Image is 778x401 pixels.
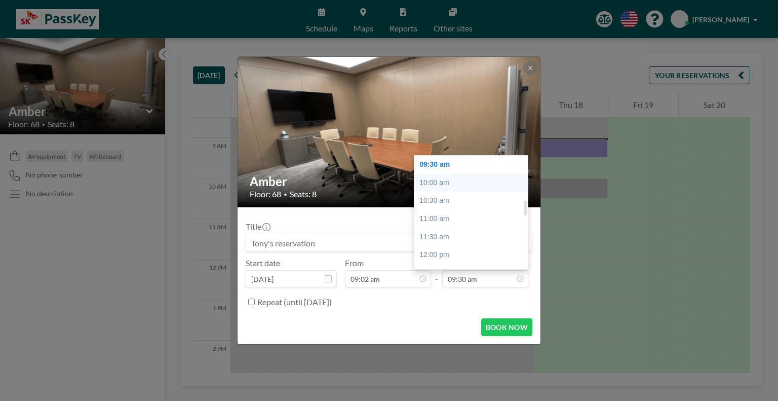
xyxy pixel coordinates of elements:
div: 10:30 am [414,192,533,210]
div: 11:30 am [414,228,533,246]
div: 11:00 am [414,210,533,228]
label: Start date [246,258,280,268]
label: Repeat (until [DATE]) [257,297,332,307]
span: Seats: 8 [290,189,317,199]
div: 09:30 am [414,156,533,174]
button: BOOK NOW [481,318,532,336]
div: 12:00 pm [414,246,533,264]
div: 12:30 pm [414,264,533,282]
span: Floor: 68 [250,189,281,199]
span: - [435,262,438,284]
span: • [284,191,287,198]
div: 10:00 am [414,174,533,192]
img: 537.gif [238,39,541,225]
label: Title [246,222,269,232]
h2: Amber [250,174,529,189]
label: From [345,258,364,268]
input: Tony's reservation [246,234,532,251]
